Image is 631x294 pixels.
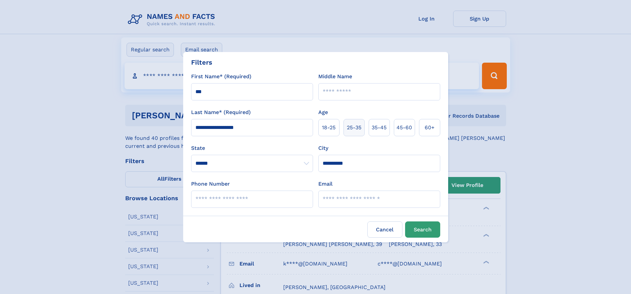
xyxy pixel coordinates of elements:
label: Last Name* (Required) [191,108,251,116]
label: Cancel [367,221,402,238]
span: 18‑25 [322,124,336,132]
label: State [191,144,313,152]
div: Filters [191,57,212,67]
span: 35‑45 [372,124,387,132]
span: 60+ [425,124,435,132]
label: Middle Name [318,73,352,81]
label: Age [318,108,328,116]
label: City [318,144,328,152]
span: 25‑35 [347,124,361,132]
label: Phone Number [191,180,230,188]
label: First Name* (Required) [191,73,251,81]
span: 45‑60 [396,124,412,132]
label: Email [318,180,333,188]
button: Search [405,221,440,238]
